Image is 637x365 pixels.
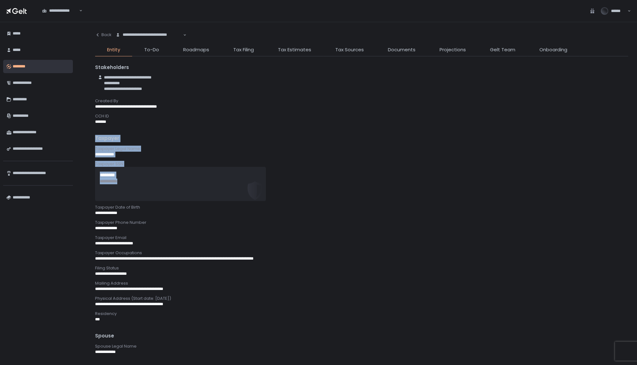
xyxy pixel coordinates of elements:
[95,113,628,119] div: CCH ID
[490,46,515,53] span: Gelt Team
[95,220,628,225] div: Taxpayer Phone Number
[95,332,628,340] div: Spouse
[144,46,159,53] span: To-Do
[539,46,567,53] span: Onboarding
[42,14,79,20] input: Search for option
[95,311,628,317] div: Residency
[440,46,466,53] span: Projections
[95,235,628,241] div: Taxpayer Email
[95,135,628,142] div: Taxpayer
[183,46,209,53] span: Roadmaps
[388,46,415,53] span: Documents
[233,46,254,53] span: Tax Filing
[95,32,112,38] div: Back
[335,46,364,53] span: Tax Sources
[95,98,628,104] div: Created By
[95,265,628,271] div: Filing Status
[116,38,183,44] input: Search for option
[95,161,628,167] div: Taxpayer SSN
[107,46,120,53] span: Entity
[95,205,628,210] div: Taxpayer Date of Birth
[95,250,628,256] div: Taxpayer Occupations
[95,28,112,41] button: Back
[95,64,628,71] div: Stakeholders
[38,4,82,18] div: Search for option
[95,296,628,301] div: Physical Address (Start date: [DATE])
[95,280,628,286] div: Mailing Address
[112,28,186,42] div: Search for option
[278,46,311,53] span: Tax Estimates
[95,146,628,152] div: Taxpayer Legal Name
[95,343,628,349] div: Spouse Legal Name
[95,359,628,364] div: Spouse SSN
